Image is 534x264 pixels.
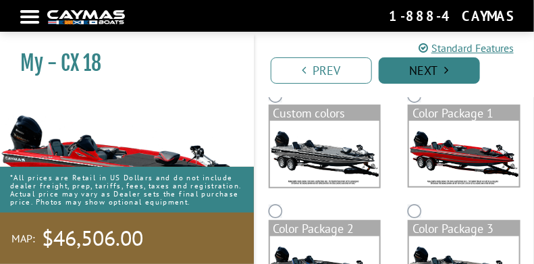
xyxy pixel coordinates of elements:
[270,121,380,188] img: cx18-Base-Layer.png
[270,106,380,121] div: Custom colors
[409,121,519,187] img: color_package_272.png
[20,51,220,76] h1: My - CX 18
[389,7,514,25] div: 1-888-4CAYMAS
[11,232,35,246] span: MAP:
[271,57,372,84] a: Prev
[409,106,519,121] div: Color Package 1
[47,10,125,24] img: white-logo-c9c8dbefe5ff5ceceb0f0178aa75bf4bb51f6bca0971e226c86eb53dfe498488.png
[409,221,519,236] div: Color Package 3
[42,224,143,253] span: $46,506.00
[419,40,514,56] a: Standard Features
[270,221,380,236] div: Color Package 2
[379,57,480,84] a: Next
[10,167,244,213] p: *All prices are Retail in US Dollars and do not include dealer freight, prep, tariffs, fees, taxe...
